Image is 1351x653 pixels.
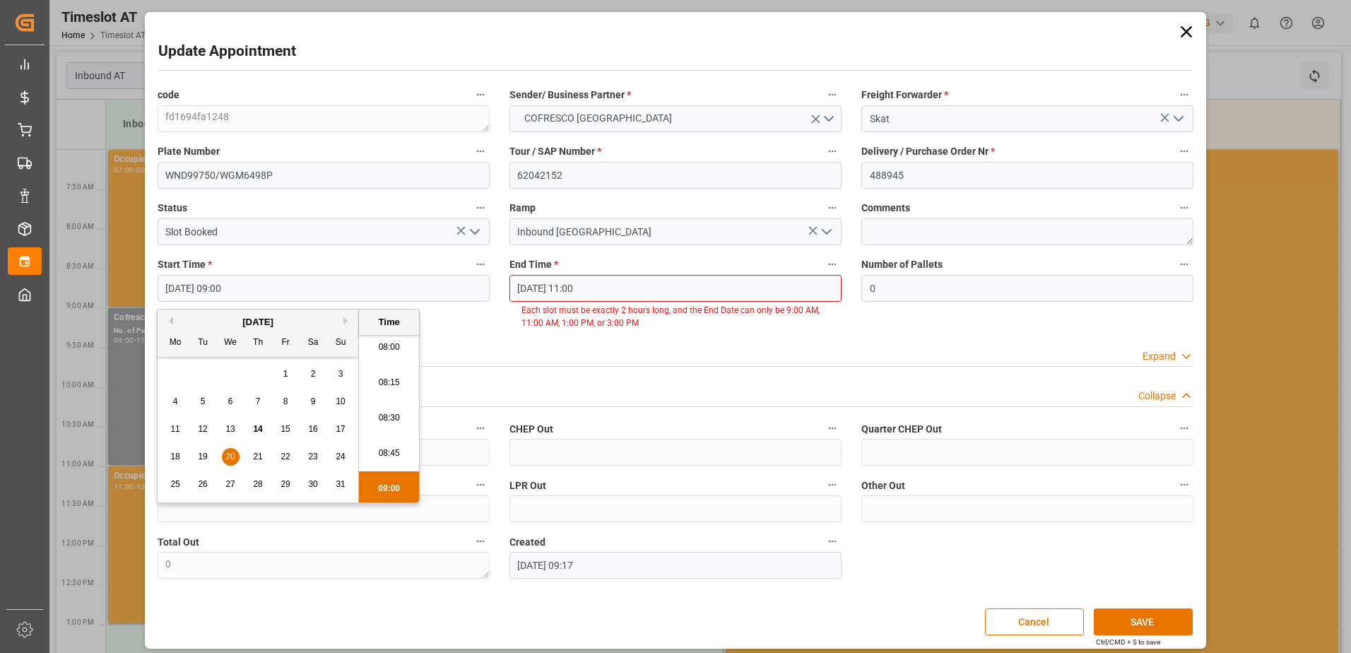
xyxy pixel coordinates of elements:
[815,221,837,243] button: open menu
[311,369,316,379] span: 2
[471,255,490,273] button: Start Time *
[1175,199,1193,217] button: Comments
[158,88,179,102] span: code
[509,257,558,272] span: End Time
[249,420,267,438] div: Choose Thursday, August 14th, 2025
[162,360,355,498] div: month 2025-08
[861,88,948,102] span: Freight Forwarder
[281,424,290,434] span: 15
[823,86,842,104] button: Sender/ Business Partner *
[170,424,179,434] span: 11
[249,334,267,352] div: Th
[277,365,295,383] div: Choose Friday, August 1st, 2025
[1167,108,1188,130] button: open menu
[305,476,322,493] div: Choose Saturday, August 30th, 2025
[471,419,490,437] button: Euro Out
[471,476,490,494] button: Quarter CHEP Dolly Out
[336,396,345,406] span: 10
[509,422,553,437] span: CHEP Out
[281,452,290,461] span: 22
[509,275,842,302] input: DD.MM.YYYY HH:MM
[198,424,207,434] span: 12
[861,257,943,272] span: Number of Pallets
[509,201,536,216] span: Ramp
[332,420,350,438] div: Choose Sunday, August 17th, 2025
[222,393,240,411] div: Choose Wednesday, August 6th, 2025
[471,142,490,160] button: Plate Number
[158,218,490,245] input: Type to search/select
[249,393,267,411] div: Choose Thursday, August 7th, 2025
[167,476,184,493] div: Choose Monday, August 25th, 2025
[222,420,240,438] div: Choose Wednesday, August 13th, 2025
[253,424,262,434] span: 14
[861,201,910,216] span: Comments
[225,452,235,461] span: 20
[277,334,295,352] div: Fr
[336,452,345,461] span: 24
[359,365,419,401] li: 08:15
[823,255,842,273] button: End Time *
[305,393,322,411] div: Choose Saturday, August 9th, 2025
[823,532,842,551] button: Created
[165,317,173,325] button: Previous Month
[308,424,317,434] span: 16
[509,144,601,159] span: Tour / SAP Number
[509,88,631,102] span: Sender/ Business Partner
[332,448,350,466] div: Choose Sunday, August 24th, 2025
[823,142,842,160] button: Tour / SAP Number *
[1096,637,1160,647] div: Ctrl/CMD + S to save
[861,478,905,493] span: Other Out
[194,476,212,493] div: Choose Tuesday, August 26th, 2025
[158,535,199,550] span: Total Out
[158,40,296,63] h2: Update Appointment
[225,479,235,489] span: 27
[194,334,212,352] div: Tu
[336,479,345,489] span: 31
[362,315,415,329] div: Time
[332,393,350,411] div: Choose Sunday, August 10th, 2025
[277,448,295,466] div: Choose Friday, August 22nd, 2025
[222,448,240,466] div: Choose Wednesday, August 20th, 2025
[1143,349,1176,364] div: Expand
[521,304,830,329] li: Each slot must be exactly 2 hours long, and the End Date can only be 9:00 AM, 11:00 AM, 1:00 PM, ...
[985,608,1084,635] button: Cancel
[277,476,295,493] div: Choose Friday, August 29th, 2025
[158,144,220,159] span: Plate Number
[1175,476,1193,494] button: Other Out
[308,479,317,489] span: 30
[1175,86,1193,104] button: Freight Forwarder *
[509,218,842,245] input: Type to search/select
[194,420,212,438] div: Choose Tuesday, August 12th, 2025
[194,393,212,411] div: Choose Tuesday, August 5th, 2025
[305,420,322,438] div: Choose Saturday, August 16th, 2025
[305,334,322,352] div: Sa
[256,396,261,406] span: 7
[861,105,1193,132] input: Select Freight Forwarder
[359,471,419,507] li: 09:00
[198,479,207,489] span: 26
[249,476,267,493] div: Choose Thursday, August 28th, 2025
[861,144,995,159] span: Delivery / Purchase Order Nr
[158,552,490,579] textarea: 0
[823,476,842,494] button: LPR Out
[253,452,262,461] span: 21
[471,86,490,104] button: code
[359,330,419,365] li: 08:00
[281,479,290,489] span: 29
[332,365,350,383] div: Choose Sunday, August 3rd, 2025
[283,396,288,406] span: 8
[167,420,184,438] div: Choose Monday, August 11th, 2025
[308,452,317,461] span: 23
[228,396,233,406] span: 6
[1138,389,1176,404] div: Collapse
[517,111,679,126] span: COFRESCO [GEOGRAPHIC_DATA]
[158,201,187,216] span: Status
[167,448,184,466] div: Choose Monday, August 18th, 2025
[463,221,484,243] button: open menu
[823,199,842,217] button: Ramp
[338,369,343,379] span: 3
[167,393,184,411] div: Choose Monday, August 4th, 2025
[158,315,358,329] div: [DATE]
[509,478,546,493] span: LPR Out
[1175,142,1193,160] button: Delivery / Purchase Order Nr *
